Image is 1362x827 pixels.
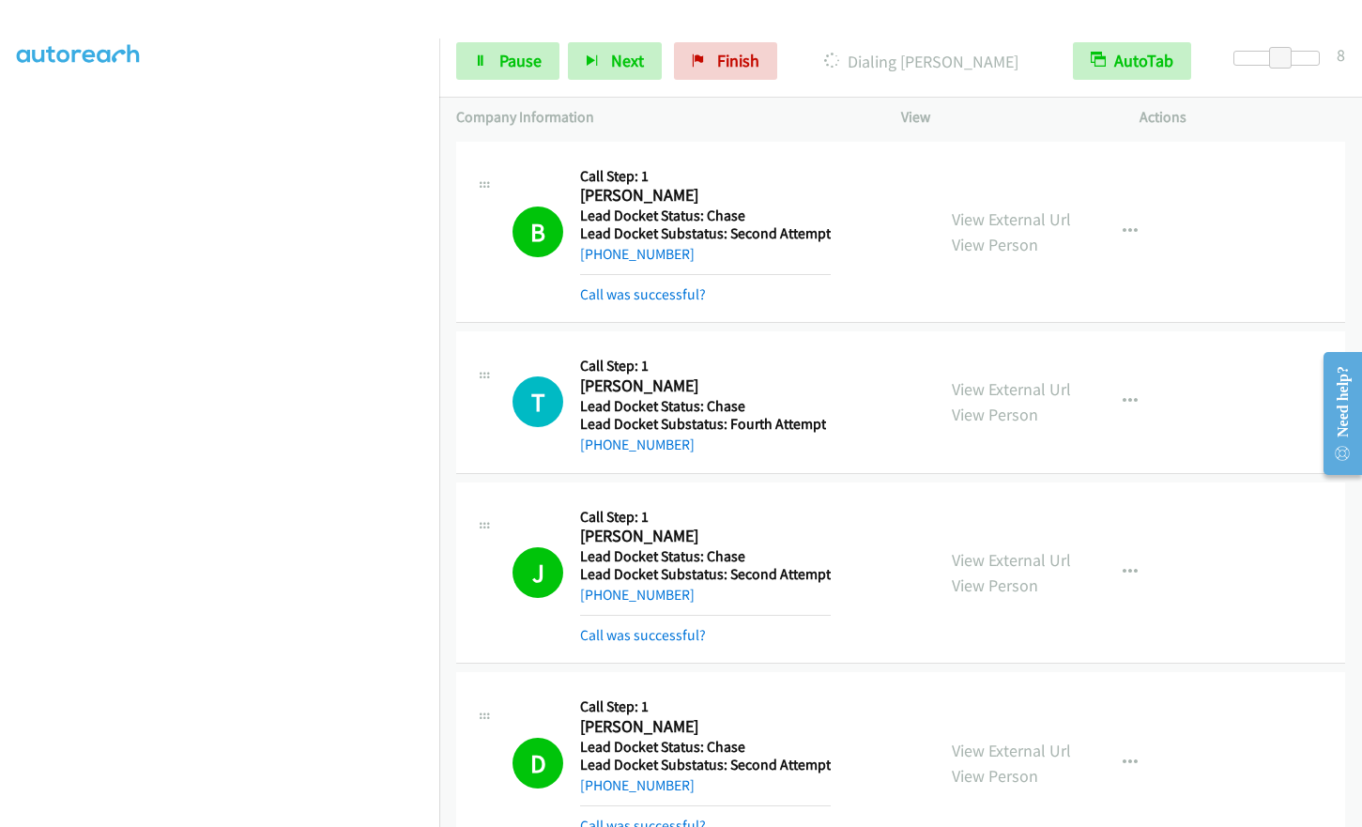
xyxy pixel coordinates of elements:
a: View External Url [952,549,1071,571]
h5: Lead Docket Status: Chase [580,207,831,225]
h1: B [513,207,563,257]
a: View Person [952,234,1038,255]
h5: Call Step: 1 [580,508,831,527]
a: Call was successful? [580,285,706,303]
a: [PHONE_NUMBER] [580,776,695,794]
a: Call was successful? [580,626,706,644]
div: 8 [1337,42,1345,68]
button: Next [568,42,662,80]
a: [PHONE_NUMBER] [580,586,695,604]
a: View External Url [952,378,1071,400]
span: Next [611,50,644,71]
span: Pause [499,50,542,71]
h5: Lead Docket Substatus: Second Attempt [580,224,831,243]
h5: Lead Docket Substatus: Second Attempt [580,565,831,584]
h2: [PERSON_NAME] [580,526,825,547]
a: View External Url [952,740,1071,761]
a: View Person [952,765,1038,787]
p: Dialing [PERSON_NAME] [803,49,1039,74]
h2: [PERSON_NAME] [580,375,825,397]
a: View Person [952,574,1038,596]
h1: D [513,738,563,789]
h5: Lead Docket Substatus: Second Attempt [580,756,831,774]
iframe: Resource Center [1308,339,1362,488]
button: AutoTab [1073,42,1191,80]
h5: Lead Docket Status: Chase [580,547,831,566]
h5: Call Step: 1 [580,167,831,186]
span: Finish [717,50,759,71]
h2: [PERSON_NAME] [580,716,825,738]
h1: T [513,376,563,427]
a: View Person [952,404,1038,425]
a: Finish [674,42,777,80]
p: Actions [1140,106,1345,129]
h5: Lead Docket Status: Chase [580,397,826,416]
h5: Lead Docket Status: Chase [580,738,831,757]
a: [PHONE_NUMBER] [580,436,695,453]
h5: Call Step: 1 [580,357,826,375]
p: Company Information [456,106,867,129]
h1: J [513,547,563,598]
h5: Lead Docket Substatus: Fourth Attempt [580,415,826,434]
h2: [PERSON_NAME] [580,185,825,207]
a: Pause [456,42,559,80]
a: View External Url [952,208,1071,230]
p: View [901,106,1107,129]
h5: Call Step: 1 [580,697,831,716]
a: [PHONE_NUMBER] [580,245,695,263]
